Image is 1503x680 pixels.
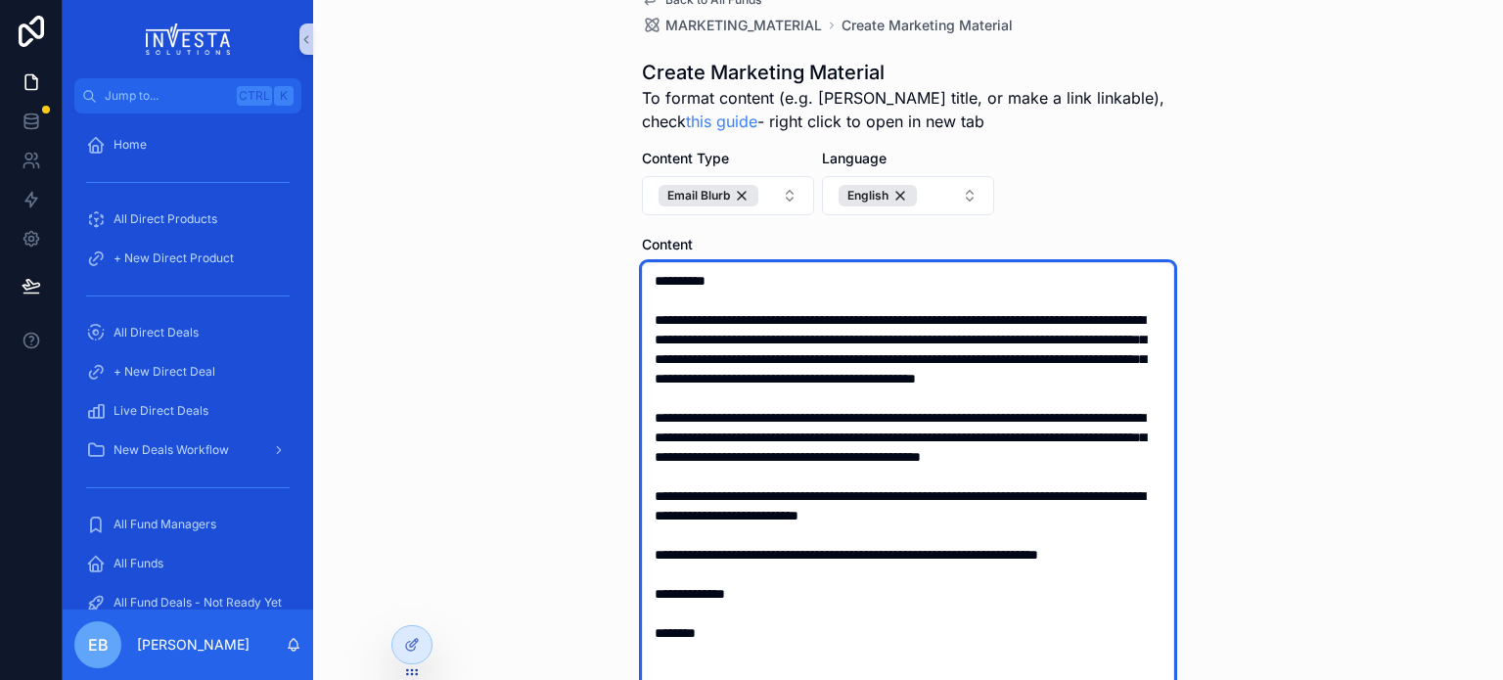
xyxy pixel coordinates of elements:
button: Select Button [822,176,994,215]
span: + New Direct Deal [114,364,215,380]
span: All Direct Products [114,211,217,227]
span: All Direct Deals [114,325,199,340]
span: New Deals Workflow [114,442,229,458]
button: Unselect 11 [659,185,758,206]
span: Content Type [642,150,729,166]
span: + New Direct Product [114,250,234,266]
a: Home [74,127,301,162]
a: Live Direct Deals [74,393,301,429]
span: Jump to... [105,88,229,104]
a: MARKETING_MATERIAL [642,16,822,35]
a: All Fund Deals - Not Ready Yet [74,585,301,620]
a: + New Direct Deal [74,354,301,389]
span: All Fund Deals - Not Ready Yet [114,595,282,611]
span: Email Blurb [667,188,730,204]
span: Ctrl [237,86,272,106]
img: App logo [146,23,231,55]
button: Unselect 1 [839,185,917,206]
span: MARKETING_MATERIAL [665,16,822,35]
h1: Create Marketing Material [642,59,1174,86]
a: All Direct Deals [74,315,301,350]
a: All Direct Products [74,202,301,237]
span: Home [114,137,147,153]
div: scrollable content [63,113,313,610]
a: this guide [686,112,757,131]
a: All Funds [74,546,301,581]
a: All Fund Managers [74,507,301,542]
span: Live Direct Deals [114,403,208,419]
span: Content [642,236,693,252]
span: English [847,188,888,204]
span: Language [822,150,887,166]
span: All Fund Managers [114,517,216,532]
span: To format content (e.g. [PERSON_NAME] title, or make a link linkable), check - right click to ope... [642,86,1174,133]
span: EB [88,633,109,657]
span: All Funds [114,556,163,571]
a: + New Direct Product [74,241,301,276]
p: [PERSON_NAME] [137,635,250,655]
button: Jump to...CtrlK [74,78,301,113]
a: New Deals Workflow [74,432,301,468]
a: Create Marketing Material [842,16,1013,35]
button: Select Button [642,176,814,215]
span: K [276,88,292,104]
